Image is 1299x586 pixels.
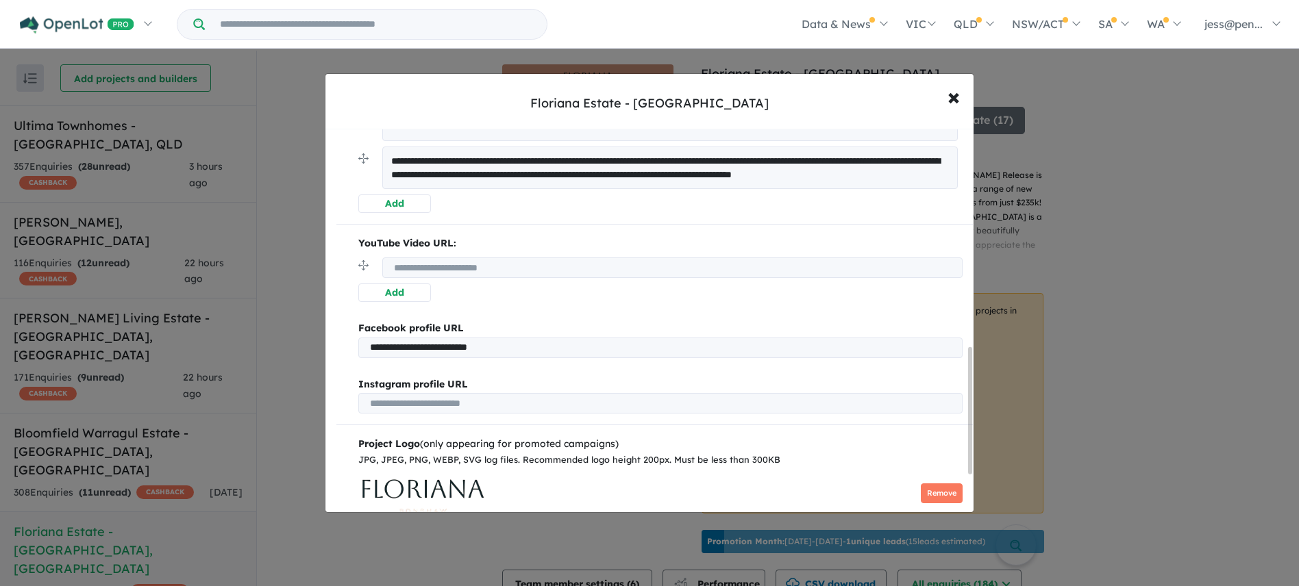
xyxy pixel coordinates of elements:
[20,16,134,34] img: Openlot PRO Logo White
[208,10,544,39] input: Try estate name, suburb, builder or developer
[948,81,960,111] span: ×
[358,153,369,164] img: drag.svg
[358,260,369,270] img: drag.svg
[530,94,769,112] div: Floriana Estate - [GEOGRAPHIC_DATA]
[358,194,431,213] button: Add
[358,437,420,450] b: Project Logo
[358,453,963,468] div: JPG, JPEG, PNG, WEBP, SVG log files. Recommended logo height 200px. Must be less than 300KB
[1204,17,1263,31] span: jess@pen...
[358,473,486,514] img: Florianna%20Bonshaw.png
[358,283,431,302] button: Add
[358,378,468,390] b: Instagram profile URL
[358,235,963,252] p: YouTube Video URL:
[921,483,963,503] button: Remove
[358,436,963,453] div: (only appearing for promoted campaigns)
[358,322,464,334] b: Facebook profile URL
